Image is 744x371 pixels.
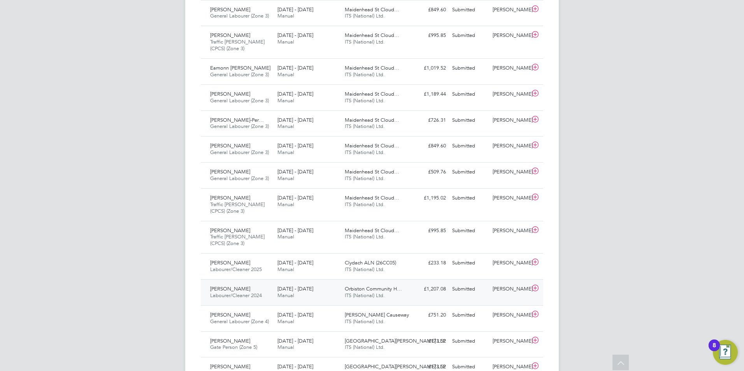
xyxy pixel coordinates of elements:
div: [PERSON_NAME] [490,3,530,16]
div: Submitted [449,114,490,127]
span: Maidenhead St Cloud… [345,65,399,71]
span: [PERSON_NAME] [210,142,250,149]
span: Traffic [PERSON_NAME] (CPCS) (Zone 3) [210,201,265,214]
span: ITS (National) Ltd. [345,97,385,104]
span: ITS (National) Ltd. [345,344,385,350]
span: ITS (National) Ltd. [345,123,385,129]
span: ITS (National) Ltd. [345,233,385,240]
span: Clydach ALN (26CC05) [345,259,396,266]
div: Submitted [449,283,490,296]
span: [PERSON_NAME] [210,311,250,318]
div: [PERSON_NAME] [490,192,530,205]
div: [PERSON_NAME] [490,140,530,152]
span: Labourer/Cleaner 2025 [210,266,262,273]
span: Manual [277,149,294,156]
span: [DATE] - [DATE] [277,338,313,344]
span: [DATE] - [DATE] [277,142,313,149]
div: £1,207.08 [409,283,449,296]
span: General Labourer (Zone 3) [210,12,269,19]
div: Submitted [449,335,490,348]
span: ITS (National) Ltd. [345,266,385,273]
span: Manual [277,38,294,45]
span: [PERSON_NAME] [210,227,250,234]
div: £849.60 [409,3,449,16]
div: £1,189.44 [409,88,449,101]
span: Manual [277,344,294,350]
span: Maidenhead St Cloud… [345,194,399,201]
span: Traffic [PERSON_NAME] (CPCS) (Zone 3) [210,38,265,52]
span: [PERSON_NAME] [210,32,250,38]
span: [DATE] - [DATE] [277,117,313,123]
span: [PERSON_NAME] [210,168,250,175]
div: Submitted [449,62,490,75]
span: [PERSON_NAME]-Per… [210,117,264,123]
span: Maidenhead St Cloud… [345,6,399,13]
div: Submitted [449,257,490,269]
span: General Labourer (Zone 3) [210,97,269,104]
span: Maidenhead St Cloud… [345,168,399,175]
span: [DATE] - [DATE] [277,227,313,234]
span: [DATE] - [DATE] [277,259,313,266]
span: Eamonn [PERSON_NAME] [210,65,270,71]
span: [DATE] - [DATE] [277,285,313,292]
span: General Labourer (Zone 3) [210,71,269,78]
div: £1,195.02 [409,192,449,205]
span: Maidenhead St Cloud… [345,32,399,38]
div: £849.60 [409,140,449,152]
span: [PERSON_NAME] [210,91,250,97]
span: [GEOGRAPHIC_DATA][PERSON_NAME] LLP [345,363,446,370]
div: £509.76 [409,166,449,178]
span: Manual [277,71,294,78]
div: Submitted [449,192,490,205]
span: [GEOGRAPHIC_DATA][PERSON_NAME] LLP [345,338,446,344]
div: [PERSON_NAME] [490,62,530,75]
span: Maidenhead St Cloud… [345,227,399,234]
span: [DATE] - [DATE] [277,168,313,175]
div: [PERSON_NAME] [490,309,530,322]
div: [PERSON_NAME] [490,166,530,178]
span: Orbiston Community H… [345,285,402,292]
span: Traffic [PERSON_NAME] (CPCS) (Zone 3) [210,233,265,247]
div: Submitted [449,3,490,16]
span: General Labourer (Zone 3) [210,175,269,182]
span: General Labourer (Zone 4) [210,318,269,325]
div: [PERSON_NAME] [490,257,530,269]
span: [DATE] - [DATE] [277,6,313,13]
div: [PERSON_NAME] [490,29,530,42]
span: [DATE] - [DATE] [277,311,313,318]
span: [DATE] - [DATE] [277,65,313,71]
span: General Labourer (Zone 3) [210,149,269,156]
div: Submitted [449,29,490,42]
div: Submitted [449,166,490,178]
span: [PERSON_NAME] [210,285,250,292]
span: Maidenhead St Cloud… [345,91,399,97]
span: Labourer/Cleaner 2024 [210,292,262,299]
div: [PERSON_NAME] [490,335,530,348]
div: Submitted [449,309,490,322]
span: Manual [277,201,294,208]
span: ITS (National) Ltd. [345,175,385,182]
span: Manual [277,233,294,240]
div: £995.85 [409,29,449,42]
span: ITS (National) Ltd. [345,12,385,19]
div: [PERSON_NAME] [490,88,530,101]
span: ITS (National) Ltd. [345,71,385,78]
button: Open Resource Center, 8 new notifications [713,340,738,365]
span: General Labourer (Zone 3) [210,123,269,129]
div: Submitted [449,140,490,152]
span: [PERSON_NAME] [210,6,250,13]
span: [PERSON_NAME] [210,338,250,344]
div: Submitted [449,88,490,101]
div: £726.31 [409,114,449,127]
div: [PERSON_NAME] [490,224,530,237]
span: [DATE] - [DATE] [277,363,313,370]
span: [DATE] - [DATE] [277,91,313,97]
span: Manual [277,292,294,299]
div: 8 [712,345,716,355]
span: Manual [277,175,294,182]
span: [DATE] - [DATE] [277,32,313,38]
span: ITS (National) Ltd. [345,292,385,299]
span: [PERSON_NAME] [210,194,250,201]
span: Manual [277,97,294,104]
div: £995.85 [409,224,449,237]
